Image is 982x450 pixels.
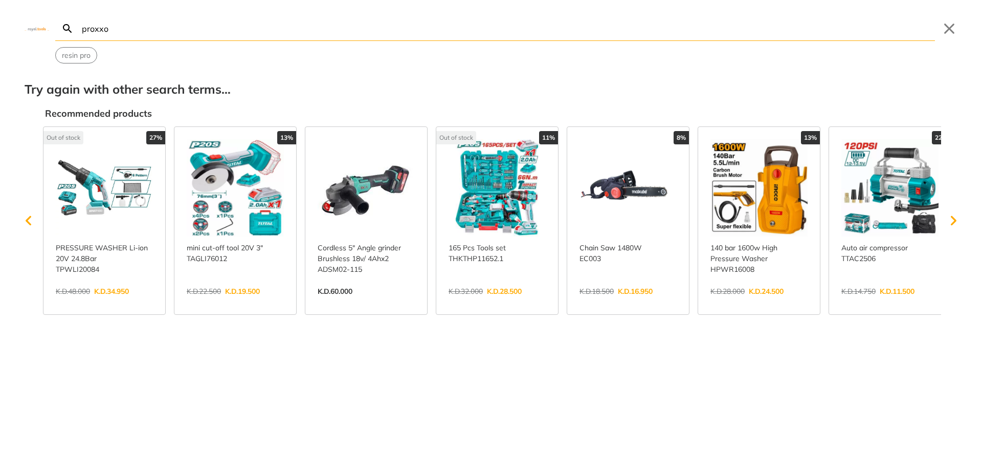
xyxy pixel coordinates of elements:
[62,50,91,61] span: resin pro
[25,26,49,31] img: Close
[43,131,83,144] div: Out of stock
[932,131,951,144] div: 22%
[56,48,97,63] button: Select suggestion: resin pro
[45,106,957,120] div: Recommended products
[25,80,957,98] div: Try again with other search terms…
[55,47,97,63] div: Suggestion: resin pro
[539,131,558,144] div: 11%
[436,131,476,144] div: Out of stock
[801,131,820,144] div: 13%
[277,131,296,144] div: 13%
[146,131,165,144] div: 27%
[674,131,689,144] div: 8%
[80,16,935,40] input: Search…
[943,210,964,231] svg: Scroll right
[61,23,74,35] svg: Search
[18,210,39,231] svg: Scroll left
[941,20,957,37] button: Close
